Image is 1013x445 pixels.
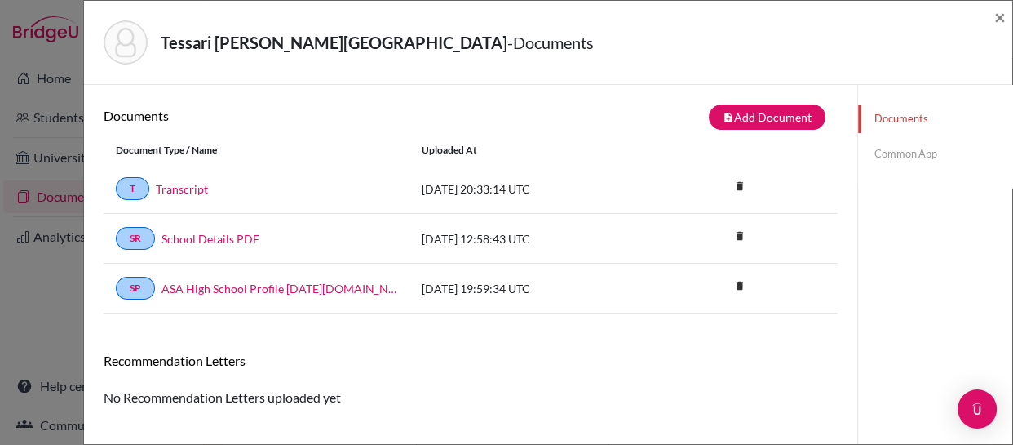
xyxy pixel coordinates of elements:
[709,105,825,130] button: note_addAdd Document
[116,277,155,300] a: SP
[409,280,654,297] div: [DATE] 19:59:34 UTC
[994,7,1006,27] button: Close
[858,105,1012,133] a: Documents
[723,112,734,123] i: note_add
[161,33,507,52] strong: Tessari [PERSON_NAME][GEOGRAPHIC_DATA]
[994,5,1006,29] span: ×
[507,33,594,52] span: - Documents
[728,274,752,298] i: delete
[728,226,752,248] a: delete
[728,224,752,248] i: delete
[104,353,838,368] h6: Recommendation Letters
[728,176,752,198] a: delete
[104,143,409,158] div: Document Type / Name
[728,174,752,198] i: delete
[409,143,654,158] div: Uploaded at
[116,227,155,250] a: SR
[116,177,149,200] a: T
[161,230,259,247] a: School Details PDF
[104,108,471,123] h6: Documents
[104,353,838,407] div: No Recommendation Letters uploaded yet
[409,180,654,198] div: [DATE] 20:33:14 UTC
[161,280,397,297] a: ASA High School Profile [DATE][DOMAIN_NAME][DATE]_wide
[958,389,997,429] div: Open Intercom Messenger
[156,180,208,198] a: Transcript
[409,230,654,247] div: [DATE] 12:58:43 UTC
[858,140,1012,168] a: Common App
[728,276,752,298] a: delete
